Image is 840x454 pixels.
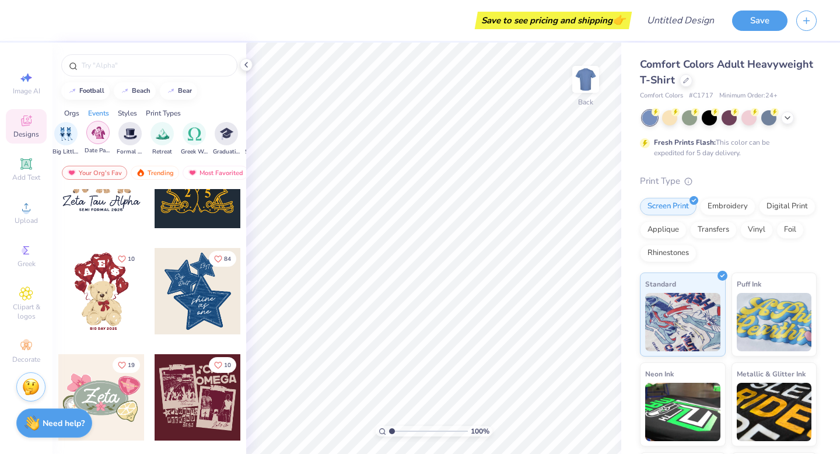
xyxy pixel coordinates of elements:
[183,166,249,180] div: Most Favorited
[638,9,723,32] input: Untitled Design
[213,122,240,156] div: filter for Graduation
[737,278,761,290] span: Puff Ink
[113,251,140,267] button: Like
[188,127,201,141] img: Greek Week Image
[640,198,696,215] div: Screen Print
[719,91,778,101] span: Minimum Order: 24 +
[150,122,174,156] button: filter button
[578,97,593,107] div: Back
[88,108,109,118] div: Events
[737,368,806,380] span: Metallic & Glitter Ink
[92,126,105,139] img: Date Parties & Socials Image
[128,362,135,368] span: 19
[52,122,79,156] button: filter button
[224,362,231,368] span: 10
[181,122,208,156] div: filter for Greek Week
[124,127,137,141] img: Formal & Semi Image
[689,91,713,101] span: # C1717
[117,148,143,156] span: Formal & Semi
[156,127,169,141] img: Retreat Image
[737,383,812,441] img: Metallic & Glitter Ink
[732,11,787,31] button: Save
[117,122,143,156] button: filter button
[640,221,687,239] div: Applique
[61,82,110,100] button: football
[188,169,197,177] img: most_fav.gif
[645,293,720,351] img: Standard
[85,121,111,155] div: filter for Date Parties & Socials
[12,173,40,182] span: Add Text
[52,148,79,156] span: Big Little Reveal
[67,169,76,177] img: most_fav.gif
[79,88,104,94] div: football
[52,122,79,156] div: filter for Big Little Reveal
[113,357,140,373] button: Like
[152,148,172,156] span: Retreat
[117,122,143,156] div: filter for Formal & Semi
[612,13,625,27] span: 👉
[15,216,38,225] span: Upload
[690,221,737,239] div: Transfers
[181,148,208,156] span: Greek Week
[178,88,192,94] div: bear
[574,68,597,91] img: Back
[160,82,197,100] button: bear
[132,88,150,94] div: beach
[645,278,676,290] span: Standard
[654,137,797,158] div: This color can be expedited for 5 day delivery.
[146,108,181,118] div: Print Types
[6,302,47,321] span: Clipart & logos
[209,251,236,267] button: Like
[80,60,230,71] input: Try "Alpha"
[114,82,156,100] button: beach
[776,221,804,239] div: Foil
[120,88,129,95] img: trend_line.gif
[640,57,813,87] span: Comfort Colors Adult Heavyweight T-Shirt
[85,146,111,155] span: Date Parties & Socials
[85,122,111,156] button: filter button
[209,357,236,373] button: Like
[645,368,674,380] span: Neon Ink
[12,355,40,364] span: Decorate
[68,88,77,95] img: trend_line.gif
[224,256,231,262] span: 84
[136,169,145,177] img: trending.gif
[166,88,176,95] img: trend_line.gif
[737,293,812,351] img: Puff Ink
[128,256,135,262] span: 10
[43,418,85,429] strong: Need help?
[700,198,755,215] div: Embroidery
[471,426,489,436] span: 100 %
[118,108,137,118] div: Styles
[220,127,233,141] img: Graduation Image
[62,166,127,180] div: Your Org's Fav
[150,122,174,156] div: filter for Retreat
[213,122,240,156] button: filter button
[654,138,716,147] strong: Fresh Prints Flash:
[17,259,36,268] span: Greek
[60,127,72,141] img: Big Little Reveal Image
[64,108,79,118] div: Orgs
[245,148,272,156] span: Spring Break
[181,122,208,156] button: filter button
[245,122,272,156] div: filter for Spring Break
[640,174,817,188] div: Print Type
[640,91,683,101] span: Comfort Colors
[478,12,629,29] div: Save to see pricing and shipping
[740,221,773,239] div: Vinyl
[13,130,39,139] span: Designs
[13,86,40,96] span: Image AI
[213,148,240,156] span: Graduation
[131,166,179,180] div: Trending
[759,198,815,215] div: Digital Print
[645,383,720,441] img: Neon Ink
[245,122,272,156] button: filter button
[640,245,696,262] div: Rhinestones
